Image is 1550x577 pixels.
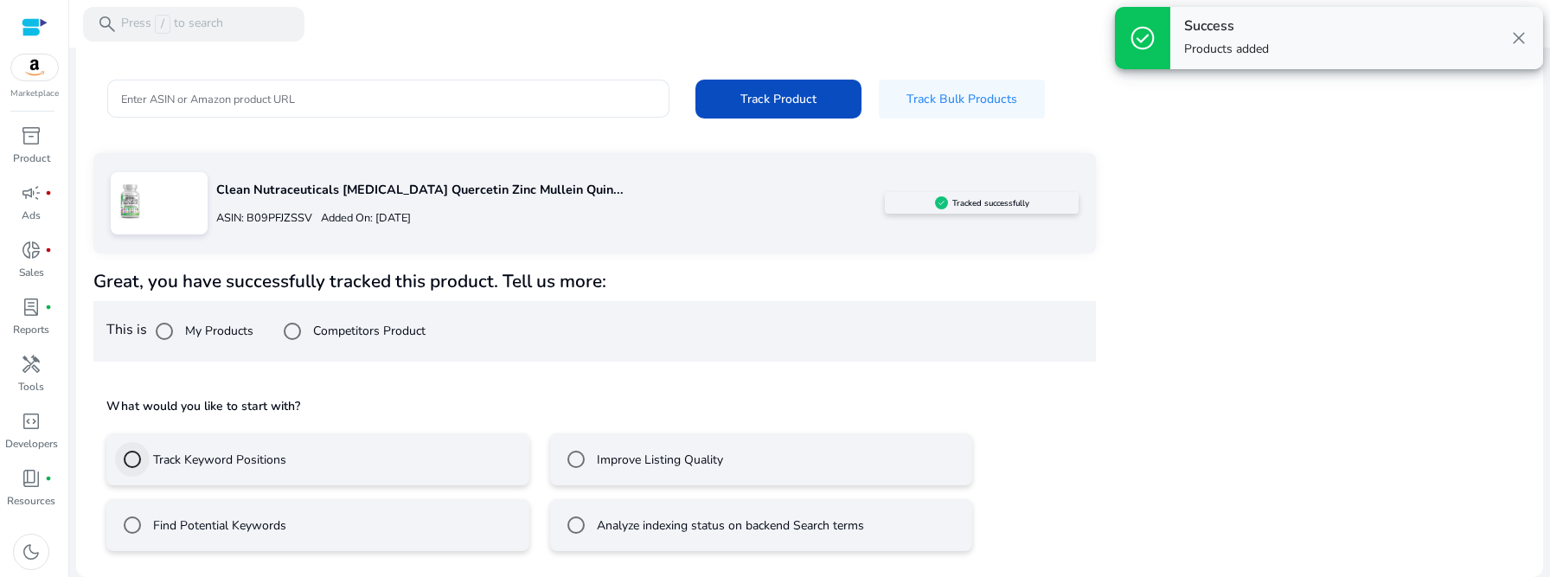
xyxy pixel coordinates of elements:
span: handyman [21,354,42,375]
span: fiber_manual_record [45,247,52,253]
label: Track Keyword Positions [150,451,286,469]
h4: Success [1184,18,1269,35]
span: inventory_2 [21,125,42,146]
span: close [1508,28,1529,48]
span: Track Product [740,90,817,108]
p: ASIN: B09PFJZSSV [216,210,312,227]
img: 71wFz7qh5EL.jpg [111,181,150,220]
h5: Tracked successfully [952,198,1029,208]
p: Products added [1184,41,1269,58]
span: fiber_manual_record [45,475,52,482]
span: search [97,14,118,35]
button: Track Bulk Products [879,80,1045,119]
p: Sales [19,265,44,280]
div: This is [93,301,1096,362]
p: Clean Nutraceuticals [MEDICAL_DATA] Quercetin Zinc Mullein Quin... [216,181,885,200]
span: Track Bulk Products [906,90,1017,108]
span: check_circle [1129,24,1156,52]
span: donut_small [21,240,42,260]
span: campaign [21,183,42,203]
p: Marketplace [10,87,59,100]
p: Reports [13,322,49,337]
label: Find Potential Keywords [150,516,286,535]
label: My Products [182,322,253,340]
img: amazon.svg [11,54,58,80]
h5: What would you like to start with? [106,398,1083,415]
span: lab_profile [21,297,42,317]
p: Added On: [DATE] [312,210,411,227]
span: dark_mode [21,542,42,562]
span: fiber_manual_record [45,189,52,196]
p: Press to search [121,15,223,34]
span: code_blocks [21,411,42,432]
span: / [155,15,170,34]
span: fiber_manual_record [45,304,52,311]
p: Tools [18,379,44,394]
p: Resources [7,493,55,509]
p: Ads [22,208,41,223]
label: Competitors Product [310,322,426,340]
p: Product [13,151,50,166]
label: Analyze indexing status on backend Search terms [593,516,864,535]
p: Developers [5,436,58,452]
span: book_4 [21,468,42,489]
h4: Great, you have successfully tracked this product. Tell us more: [93,271,1096,292]
label: Improve Listing Quality [593,451,723,469]
button: Track Product [695,80,861,119]
img: sellerapp_active [935,196,948,209]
